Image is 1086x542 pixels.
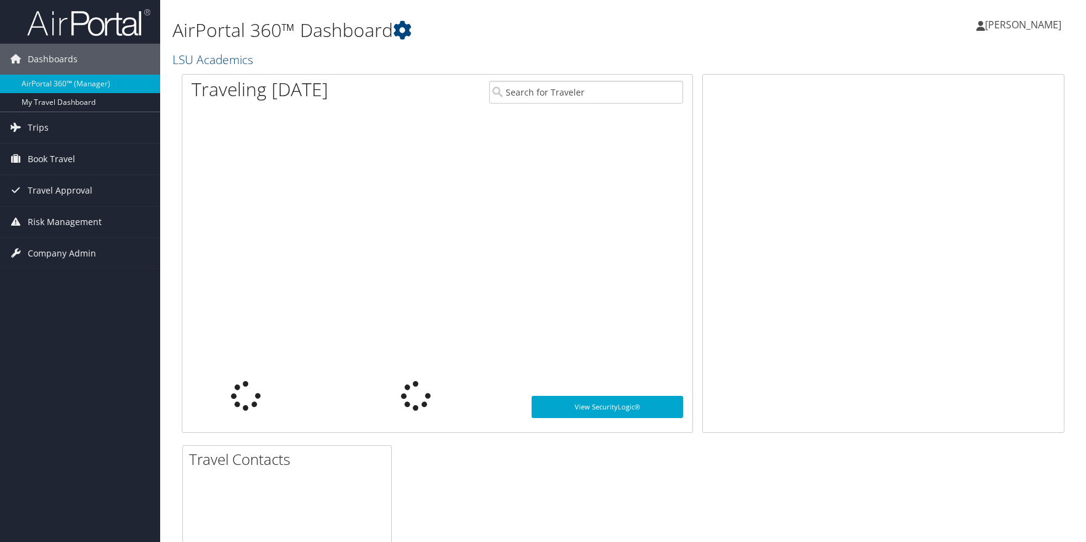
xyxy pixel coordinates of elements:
input: Search for Traveler [489,81,683,104]
a: [PERSON_NAME] [976,6,1074,43]
span: Dashboards [28,44,78,75]
h1: AirPortal 360™ Dashboard [172,17,773,43]
span: Book Travel [28,144,75,175]
span: Risk Management [28,207,102,237]
h2: Travel Contacts [189,449,391,470]
span: [PERSON_NAME] [985,18,1061,31]
img: airportal-logo.png [27,8,150,37]
span: Company Admin [28,238,96,269]
a: View SecurityLogic® [532,396,683,418]
span: Travel Approval [28,175,92,206]
span: Trips [28,112,49,143]
a: LSU Academics [172,51,256,68]
h1: Traveling [DATE] [192,76,328,102]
